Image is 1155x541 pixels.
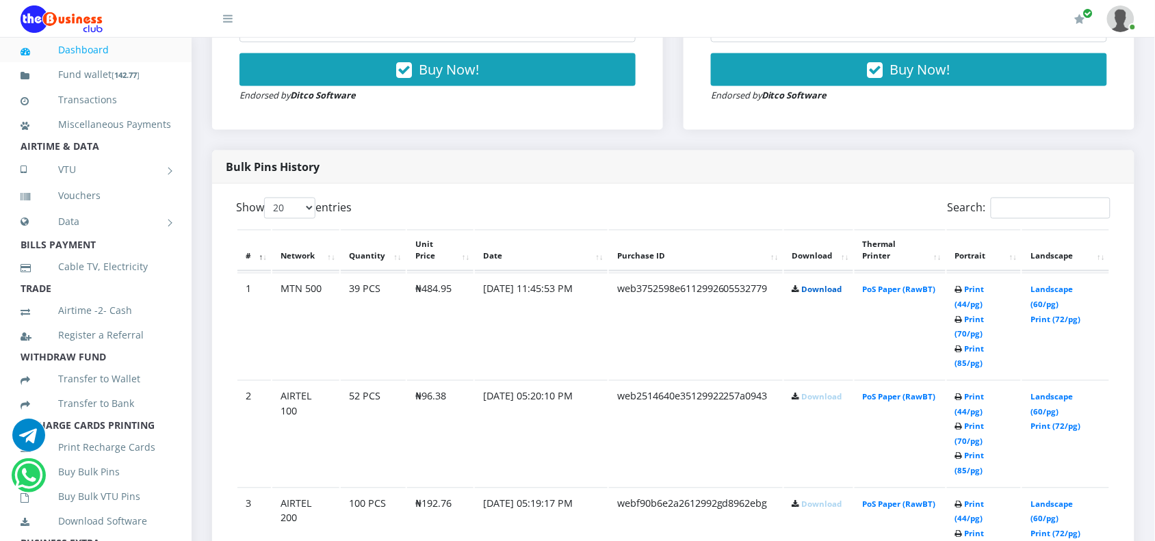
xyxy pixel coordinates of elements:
[272,273,339,379] td: MTN 500
[21,505,171,537] a: Download Software
[419,60,479,79] span: Buy Now!
[955,285,985,310] a: Print (44/pg)
[609,273,783,379] td: web3752598e6112992605532779
[21,456,171,488] a: Buy Bulk Pins
[21,109,171,140] a: Miscellaneous Payments
[21,5,103,33] img: Logo
[14,469,42,492] a: Chat for support
[341,230,406,272] th: Quantity: activate to sort column ascending
[855,230,946,272] th: Thermal Printer: activate to sort column ascending
[1030,392,1073,417] a: Landscape (60/pg)
[475,230,608,272] th: Date: activate to sort column ascending
[802,499,842,510] a: Download
[21,204,171,239] a: Data
[341,380,406,486] td: 52 PCS
[1030,421,1080,432] a: Print (72/pg)
[12,429,45,451] a: Chat for support
[863,285,936,295] a: PoS Paper (RawBT)
[21,180,171,211] a: Vouchers
[955,315,985,340] a: Print (70/pg)
[1030,529,1080,539] a: Print (72/pg)
[863,499,936,510] a: PoS Paper (RawBT)
[802,392,842,402] a: Download
[802,285,842,295] a: Download
[1075,14,1085,25] i: Renew/Upgrade Subscription
[226,159,320,174] strong: Bulk Pins History
[290,89,356,101] strong: Ditco Software
[21,153,171,187] a: VTU
[21,432,171,463] a: Print Recharge Cards
[475,273,608,379] td: [DATE] 11:45:53 PM
[341,273,406,379] td: 39 PCS
[955,421,985,447] a: Print (70/pg)
[1083,8,1093,18] span: Renew/Upgrade Subscription
[955,451,985,476] a: Print (85/pg)
[21,251,171,282] a: Cable TV, Electricity
[407,380,474,486] td: ₦96.38
[948,198,1111,219] label: Search:
[711,89,827,101] small: Endorsed by
[272,380,339,486] td: AIRTEL 100
[955,392,985,417] a: Print (44/pg)
[1030,499,1073,525] a: Landscape (60/pg)
[21,388,171,419] a: Transfer to Bank
[890,60,950,79] span: Buy Now!
[112,70,140,80] small: [ ]
[609,380,783,486] td: web2514640e35129922257a0943
[114,70,137,80] b: 142.77
[407,230,474,272] th: Unit Price: activate to sort column ascending
[475,380,608,486] td: [DATE] 05:20:10 PM
[237,230,271,272] th: #: activate to sort column descending
[239,89,356,101] small: Endorsed by
[407,273,474,379] td: ₦484.95
[21,84,171,116] a: Transactions
[609,230,783,272] th: Purchase ID: activate to sort column ascending
[236,198,352,219] label: Show entries
[237,273,271,379] td: 1
[762,89,827,101] strong: Ditco Software
[1030,315,1080,325] a: Print (72/pg)
[947,230,1022,272] th: Portrait: activate to sort column ascending
[1022,230,1109,272] th: Landscape: activate to sort column ascending
[863,392,936,402] a: PoS Paper (RawBT)
[711,53,1107,86] button: Buy Now!
[264,198,315,219] select: Showentries
[239,53,636,86] button: Buy Now!
[784,230,853,272] th: Download: activate to sort column ascending
[1107,5,1134,32] img: User
[21,319,171,351] a: Register a Referral
[21,363,171,395] a: Transfer to Wallet
[237,380,271,486] td: 2
[991,198,1111,219] input: Search:
[21,34,171,66] a: Dashboard
[955,344,985,369] a: Print (85/pg)
[1030,285,1073,310] a: Landscape (60/pg)
[21,59,171,91] a: Fund wallet[142.77]
[21,481,171,512] a: Buy Bulk VTU Pins
[21,295,171,326] a: Airtime -2- Cash
[955,499,985,525] a: Print (44/pg)
[272,230,339,272] th: Network: activate to sort column ascending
